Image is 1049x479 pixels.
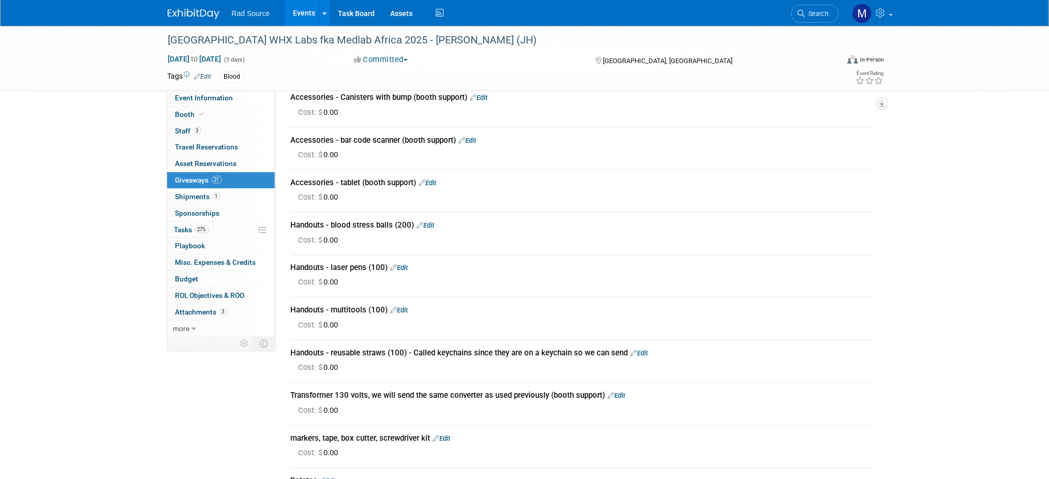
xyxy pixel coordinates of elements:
[299,108,324,117] span: Cost: $
[175,110,207,118] span: Booth
[299,150,324,159] span: Cost: $
[190,55,200,63] span: to
[299,108,343,117] span: 0.00
[855,71,883,76] div: Event Rating
[167,304,275,320] a: Attachments3
[167,205,275,221] a: Sponsorships
[213,192,220,200] span: 1
[603,57,733,65] span: [GEOGRAPHIC_DATA], [GEOGRAPHIC_DATA]
[232,9,270,18] span: Rad Source
[299,321,324,330] span: Cost: $
[173,324,190,333] span: more
[433,435,451,443] a: Edit
[168,54,222,64] span: [DATE] [DATE]
[299,321,343,330] span: 0.00
[175,143,239,151] span: Travel Reservations
[167,238,275,254] a: Playbook
[195,226,209,233] span: 27%
[791,5,839,23] a: Search
[291,220,874,231] div: Handouts - blood stress balls (200)
[167,123,275,139] a: Staff3
[219,308,227,316] span: 3
[167,90,275,106] a: Event Information
[291,305,874,316] div: Handouts - multitools (100)
[805,10,829,18] span: Search
[175,209,220,217] span: Sponsorships
[168,9,219,19] img: ExhibitDay
[608,392,626,400] a: Edit
[291,135,874,146] div: Accessories - bar code scanner (booth support)
[174,226,209,234] span: Tasks
[168,71,212,83] td: Tags
[778,54,884,69] div: Event Format
[167,156,275,172] a: Asset Reservations
[167,271,275,287] a: Budget
[299,278,343,287] span: 0.00
[391,307,408,315] a: Edit
[852,4,872,23] img: Melissa Conboy
[167,321,275,337] a: more
[299,278,324,287] span: Cost: $
[350,54,412,65] button: Committed
[299,150,343,159] span: 0.00
[236,337,254,350] td: Personalize Event Tab Strip
[299,448,324,458] span: Cost: $
[175,308,227,316] span: Attachments
[175,258,256,266] span: Misc. Expenses & Credits
[175,291,245,300] span: ROI, Objectives & ROO
[299,192,324,202] span: Cost: $
[175,275,199,283] span: Budget
[167,189,275,205] a: Shipments1
[299,235,324,245] span: Cost: $
[175,127,201,135] span: Staff
[291,348,874,359] div: Handouts - reusable straws (100) - Called keychains since they are on a keychain so we can send
[299,363,324,372] span: Cost: $
[299,448,343,458] span: 0.00
[200,111,205,117] i: Booth reservation complete
[167,172,275,188] a: Giveaways21
[167,139,275,155] a: Travel Reservations
[391,264,408,272] a: Edit
[419,179,437,187] a: Edit
[194,127,201,134] span: 3
[175,94,233,102] span: Event Information
[417,221,435,229] a: Edit
[175,242,205,250] span: Playbook
[212,176,222,184] span: 21
[167,107,275,123] a: Booth
[470,94,488,101] a: Edit
[291,177,874,188] div: Accessories - tablet (booth support)
[299,235,343,245] span: 0.00
[167,222,275,238] a: Tasks27%
[631,350,648,357] a: Edit
[221,71,244,82] div: Blood
[299,192,343,202] span: 0.00
[860,56,884,64] div: In-Person
[291,433,874,444] div: markers, tape, box cutter, screwdriver kit
[291,391,874,401] div: Transformer 130 volts, we will send the same converter as used previously (booth support)
[254,337,275,350] td: Toggle Event Tabs
[175,159,237,168] span: Asset Reservations
[165,31,823,50] div: [GEOGRAPHIC_DATA] WHX Labs fka Medlab Africa 2025 - [PERSON_NAME] (JH)
[195,73,212,80] a: Edit
[459,137,477,144] a: Edit
[291,92,874,103] div: Accessories - Canisters with bump (booth support)
[291,263,874,274] div: Handouts - laser pens (100)
[224,56,245,63] span: (3 days)
[167,255,275,271] a: Misc. Expenses & Credits
[175,192,220,201] span: Shipments
[299,406,324,415] span: Cost: $
[299,406,343,415] span: 0.00
[848,55,858,64] img: Format-Inperson.png
[175,176,222,184] span: Giveaways
[299,363,343,372] span: 0.00
[167,288,275,304] a: ROI, Objectives & ROO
